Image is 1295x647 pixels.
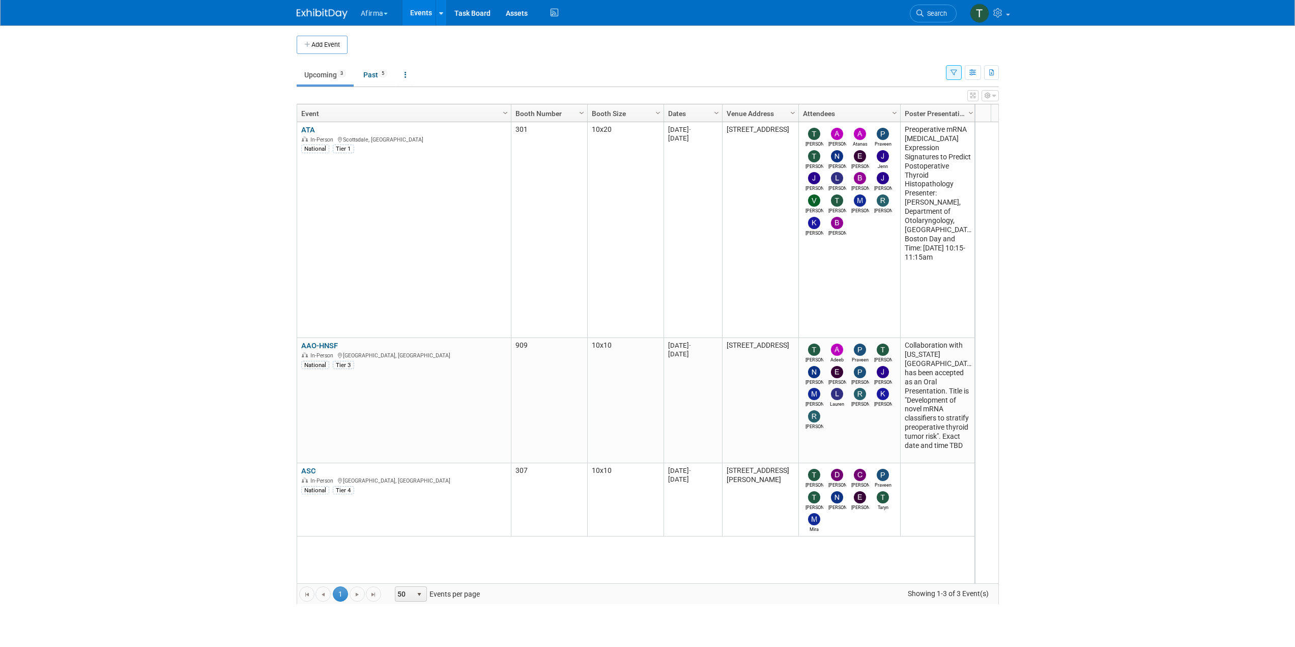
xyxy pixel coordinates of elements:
div: Nancy Hui [828,503,846,511]
img: Adeeb Ansari [831,344,843,356]
img: Joshua Klopper [877,172,889,184]
span: Column Settings [578,109,586,117]
img: In-Person Event [302,477,308,483]
div: Nancy Hui [828,162,846,170]
img: Taylor Sebesta [808,469,820,481]
img: Praveen Kaushik [877,469,889,481]
img: Taylor Cavazos [831,194,843,207]
span: select [415,590,423,599]
a: Upcoming3 [297,65,354,85]
div: Corey Geurink [851,481,869,489]
div: [GEOGRAPHIC_DATA], [GEOGRAPHIC_DATA] [301,476,506,485]
span: In-Person [310,352,336,359]
a: Column Settings [965,105,976,120]
td: 10x20 [587,122,664,338]
a: Venue Address [727,105,792,122]
span: 1 [333,586,348,602]
div: [DATE] [668,466,717,475]
img: In-Person Event [302,352,308,357]
img: Keirsten Davis [808,217,820,229]
span: In-Person [310,136,336,143]
span: In-Person [310,477,336,484]
div: Randi LeBoyer [851,400,869,408]
span: 50 [395,587,413,601]
div: Joshua Klopper [874,184,892,192]
div: Vanessa Weber [805,207,823,214]
img: Randi LeBoyer [854,388,866,400]
div: Nancy Hui [805,378,823,386]
div: Brent Vetter [851,184,869,192]
div: [DATE] [668,475,717,484]
div: Drew Smalley [828,481,846,489]
div: Taylor Cavazos [828,207,846,214]
img: Randi LeBoyer [877,194,889,207]
a: Column Settings [652,105,664,120]
div: Tier 4 [333,486,354,494]
a: Column Settings [711,105,722,120]
div: [DATE] [668,125,717,134]
img: Brandon Fair [831,217,843,229]
div: Atanas Kaykov [851,140,869,148]
div: Rhonda Eickhoff [805,423,823,430]
a: Booth Size [592,105,657,122]
div: Joshua Klopper [874,378,892,386]
a: Event [301,105,504,122]
div: Praveen Kaushik [874,481,892,489]
a: Go to the first page [299,586,314,602]
a: Go to the previous page [315,586,331,602]
span: Go to the first page [303,590,311,599]
a: Go to the last page [366,586,381,602]
div: [GEOGRAPHIC_DATA], [GEOGRAPHIC_DATA] [301,351,506,359]
img: Taylor Sebesta [970,4,989,23]
img: In-Person Event [302,136,308,142]
div: Praveen Kaushik [851,356,869,363]
div: Taylor Sebesta [805,140,823,148]
span: Column Settings [890,109,899,117]
td: 301 [511,122,587,338]
div: Scottsdale, [GEOGRAPHIC_DATA] [301,135,506,144]
span: Go to the last page [369,590,378,599]
a: Search [910,5,957,22]
img: Keirsten Davis [877,388,889,400]
span: Column Settings [967,109,975,117]
img: ExhibitDay [297,9,348,19]
img: Emma Mitchell [854,150,866,162]
div: Taryn Lambrechts [874,503,892,511]
div: Emma Mitchell [828,378,846,386]
div: Praveen Kaushik [874,140,892,148]
span: 5 [379,70,387,77]
div: Emma Mitchell [851,503,869,511]
img: Nancy Hui [831,491,843,503]
img: Praveen Kaushik [877,128,889,140]
img: Taylor Sebesta [808,344,820,356]
div: Brandon Fair [828,229,846,237]
a: Column Settings [889,105,900,120]
img: Amy Emerson [831,128,843,140]
td: Collaboration with [US_STATE][GEOGRAPHIC_DATA] has been accepted as an Oral Presentation. Title i... [900,338,976,463]
span: 3 [337,70,346,77]
img: Taylor Sebesta [808,128,820,140]
td: [STREET_ADDRESS][PERSON_NAME] [722,463,798,537]
div: Patrick Curren [851,378,869,386]
span: Search [924,10,947,17]
a: Booth Number [515,105,581,122]
a: Attendees [803,105,894,122]
span: Column Settings [501,109,509,117]
div: Laura Kirkpatrick [828,184,846,192]
div: Mohammed Alshalalfa [851,207,869,214]
div: National [301,361,329,369]
div: Keirsten Davis [805,229,823,237]
div: Taylor Sebesta [805,356,823,363]
div: Mira Couch [805,525,823,533]
span: Column Settings [654,109,662,117]
div: National [301,486,329,494]
div: National [301,145,329,153]
img: Mohammed Alshalalfa [854,194,866,207]
img: Vanessa Weber [808,194,820,207]
div: Adeeb Ansari [828,356,846,363]
img: Rhonda Eickhoff [808,410,820,423]
div: Tier 1 [333,145,354,153]
button: Add Event [297,36,348,54]
div: [DATE] [668,134,717,143]
span: Column Settings [789,109,797,117]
